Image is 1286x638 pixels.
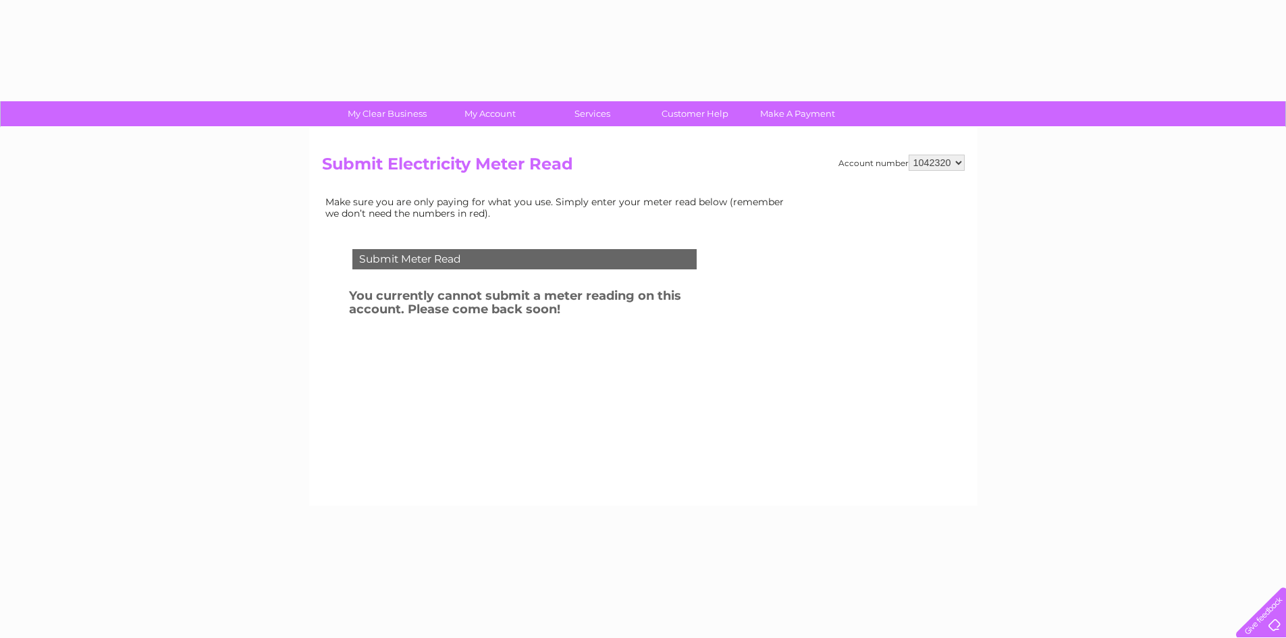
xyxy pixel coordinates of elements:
[742,101,853,126] a: Make A Payment
[331,101,443,126] a: My Clear Business
[352,249,697,269] div: Submit Meter Read
[434,101,545,126] a: My Account
[322,155,965,180] h2: Submit Electricity Meter Read
[537,101,648,126] a: Services
[349,286,732,323] h3: You currently cannot submit a meter reading on this account. Please come back soon!
[322,193,795,221] td: Make sure you are only paying for what you use. Simply enter your meter read below (remember we d...
[838,155,965,171] div: Account number
[639,101,751,126] a: Customer Help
